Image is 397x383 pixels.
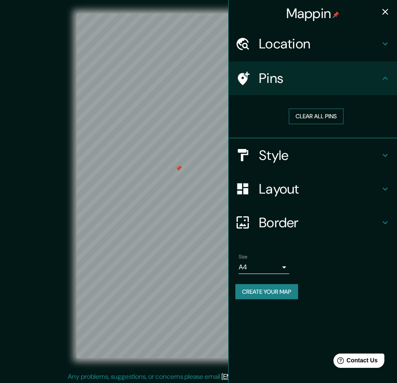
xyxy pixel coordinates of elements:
div: Style [229,138,397,172]
canvas: Map [77,13,320,358]
p: Any problems, suggestions, or concerns please email . [68,372,327,382]
h4: Style [259,147,380,164]
h4: Layout [259,181,380,197]
label: Size [239,253,248,260]
button: Clear all pins [289,109,344,124]
div: A4 [239,261,289,274]
h4: Location [259,35,380,52]
div: Location [229,27,397,61]
iframe: Help widget launcher [322,350,388,374]
h4: Border [259,214,380,231]
div: Pins [229,61,397,95]
div: Border [229,206,397,239]
div: Layout [229,172,397,206]
img: pin-icon.png [333,11,339,18]
h4: Mappin [286,5,340,22]
h4: Pins [259,70,380,87]
button: Create your map [235,284,298,300]
a: [EMAIL_ADDRESS][DOMAIN_NAME] [221,372,325,381]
